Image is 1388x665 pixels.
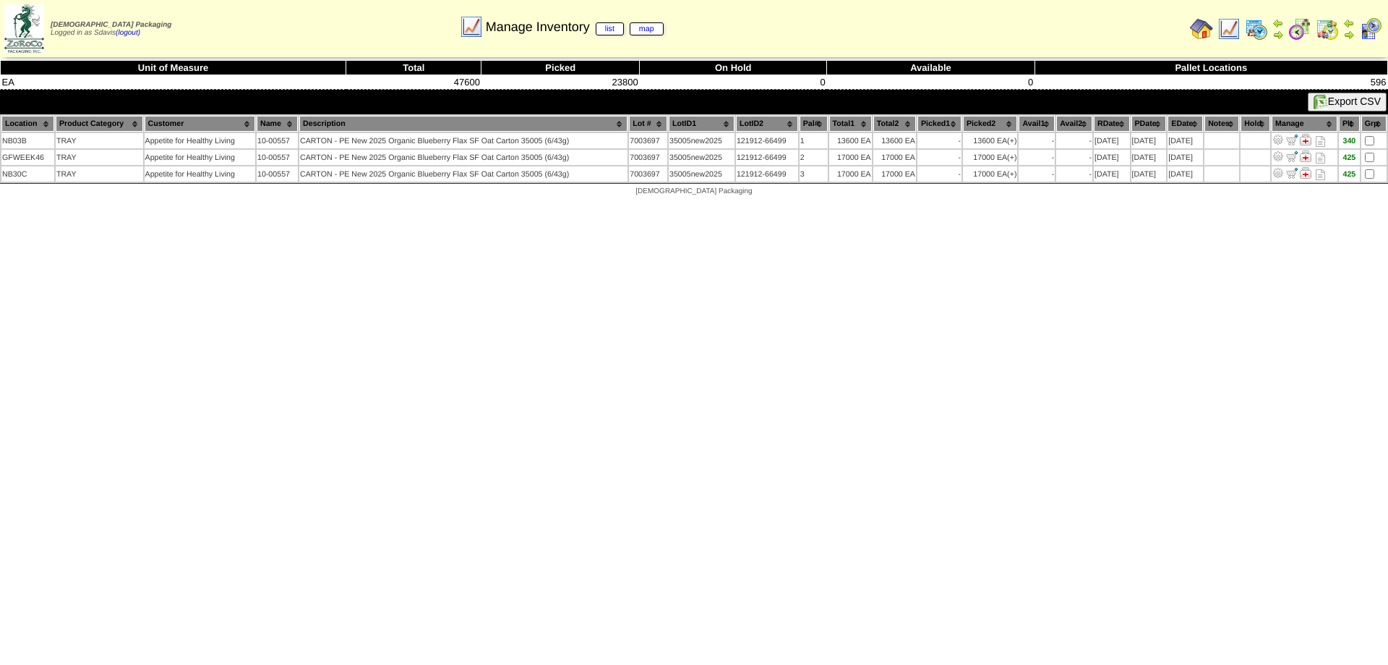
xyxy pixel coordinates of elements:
td: CARTON - PE New 2025 Organic Blueberry Flax SF Oat Carton 35005 (6/43g) [299,150,627,165]
th: Pallet Locations [1034,61,1387,75]
img: Adjust [1272,134,1284,145]
td: 13600 EA [963,133,1017,148]
td: 121912-66499 [736,150,798,165]
td: - [917,133,961,148]
div: (+) [1007,153,1016,162]
td: 596 [1034,75,1387,90]
th: Avail2 [1056,116,1092,132]
td: [DATE] [1094,166,1130,182]
img: home.gif [1190,17,1213,41]
td: GFWEEK46 [1,150,54,165]
th: Unit of Measure [1,61,346,75]
td: - [917,150,961,165]
img: Manage Hold [1300,151,1311,162]
td: 7003697 [629,150,667,165]
td: 0 [640,75,827,90]
th: Avail1 [1019,116,1055,132]
td: - [1019,133,1055,148]
img: Adjust [1272,167,1284,179]
td: 1 [800,133,828,148]
td: TRAY [56,133,143,148]
td: 2 [800,150,828,165]
i: Note [1316,169,1325,180]
img: excel.gif [1314,95,1328,109]
td: 7003697 [629,133,667,148]
td: 17000 EA [963,166,1017,182]
td: 121912-66499 [736,166,798,182]
td: 3 [800,166,828,182]
th: Name [257,116,298,132]
div: 425 [1340,153,1359,162]
td: - [1019,150,1055,165]
td: 17000 EA [829,150,872,165]
img: calendarcustomer.gif [1359,17,1382,41]
td: 10-00557 [257,166,298,182]
td: [DATE] [1131,133,1167,148]
td: Appetite for Healthy Living [145,133,255,148]
th: Available [827,61,1034,75]
td: - [1019,166,1055,182]
span: Manage Inventory [486,20,664,35]
th: PDate [1131,116,1167,132]
th: Pal# [800,116,828,132]
img: Move [1286,151,1298,162]
td: 13600 EA [873,133,916,148]
td: 17000 EA [873,150,916,165]
div: (+) [1007,170,1016,179]
th: Hold [1241,116,1270,132]
td: TRAY [56,166,143,182]
td: 10-00557 [257,150,298,165]
a: map [630,22,664,35]
th: EDate [1168,116,1203,132]
td: 17000 EA [873,166,916,182]
div: (+) [1007,137,1016,145]
td: - [1056,150,1092,165]
img: calendarinout.gif [1316,17,1339,41]
th: Notes [1204,116,1239,132]
td: [DATE] [1131,166,1167,182]
img: arrowright.gif [1272,29,1284,41]
th: Picked2 [963,116,1017,132]
td: [DATE] [1168,133,1203,148]
div: 425 [1340,170,1359,179]
img: Move [1286,134,1298,145]
th: Lot # [629,116,667,132]
span: [DEMOGRAPHIC_DATA] Packaging [51,21,171,29]
th: Picked1 [917,116,961,132]
img: arrowright.gif [1343,29,1355,41]
td: Appetite for Healthy Living [145,150,255,165]
td: - [1056,133,1092,148]
td: 17000 EA [963,150,1017,165]
img: Manage Hold [1300,134,1311,145]
td: 23800 [481,75,640,90]
td: [DATE] [1094,133,1130,148]
td: 0 [827,75,1034,90]
td: EA [1,75,346,90]
th: RDate [1094,116,1130,132]
td: 35005new2025 [669,133,734,148]
td: 47600 [346,75,481,90]
td: CARTON - PE New 2025 Organic Blueberry Flax SF Oat Carton 35005 (6/43g) [299,133,627,148]
button: Export CSV [1308,93,1387,111]
img: Move [1286,167,1298,179]
td: 35005new2025 [669,166,734,182]
th: Manage [1272,116,1337,132]
th: Description [299,116,627,132]
th: Total2 [873,116,916,132]
span: [DEMOGRAPHIC_DATA] Packaging [635,187,752,195]
td: Appetite for Healthy Living [145,166,255,182]
th: Total1 [829,116,872,132]
th: Total [346,61,481,75]
th: Grp [1361,116,1387,132]
th: LotID1 [669,116,734,132]
td: 7003697 [629,166,667,182]
th: On Hold [640,61,827,75]
a: list [596,22,624,35]
img: line_graph.gif [1217,17,1241,41]
td: - [917,166,961,182]
img: arrowleft.gif [1343,17,1355,29]
div: 340 [1340,137,1359,145]
th: Location [1,116,54,132]
i: Note [1316,153,1325,164]
td: [DATE] [1168,166,1203,182]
